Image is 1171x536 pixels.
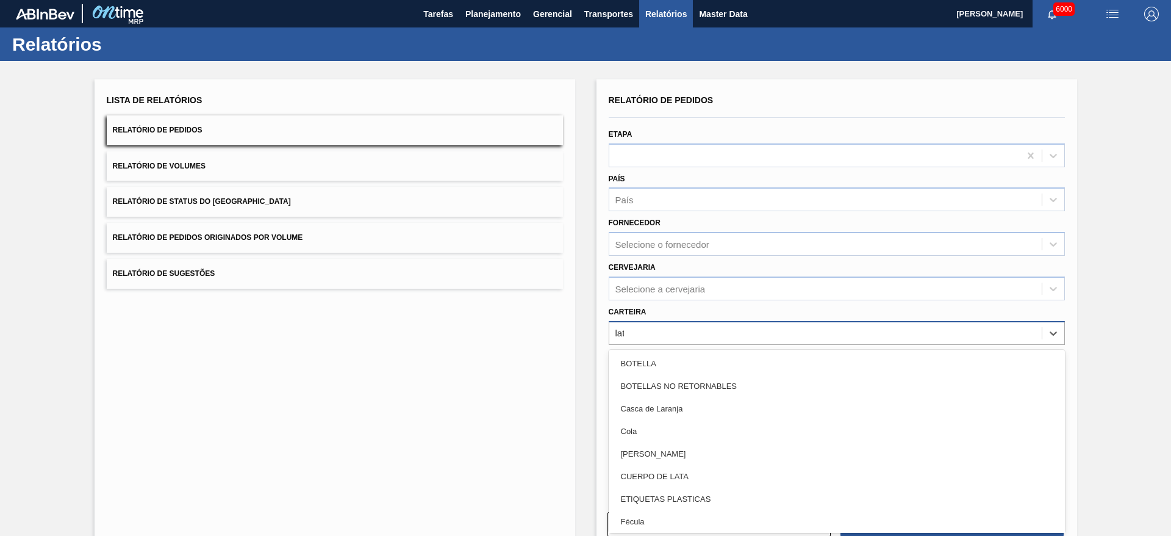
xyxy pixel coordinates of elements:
div: Cola [609,420,1065,443]
div: Selecione a cervejaria [615,283,706,294]
span: Relatório de Sugestões [113,269,215,278]
label: Carteira [609,308,646,316]
button: Relatório de Status do [GEOGRAPHIC_DATA] [107,187,563,217]
span: Lista de Relatórios [107,95,202,105]
span: Relatório de Pedidos [609,95,714,105]
span: Relatório de Pedidos [113,126,202,134]
button: Relatório de Sugestões [107,259,563,289]
button: Relatório de Pedidos [107,115,563,145]
div: Fécula [609,510,1065,533]
h1: Relatórios [12,37,229,51]
label: País [609,175,625,183]
div: BOTELLA [609,352,1065,375]
button: Relatório de Pedidos Originados por Volume [107,223,563,253]
div: ETIQUETAS PLASTICAS [609,488,1065,510]
label: Etapa [609,130,632,139]
div: CUERPO DE LATA [609,465,1065,488]
span: Transportes [584,7,633,21]
div: Casca de Laranja [609,397,1065,420]
div: [PERSON_NAME] [609,443,1065,465]
div: BOTELLAS NO RETORNABLES [609,375,1065,397]
span: Tarefas [423,7,453,21]
div: País [615,195,634,205]
label: Fornecedor [609,219,661,227]
span: Relatórios [645,7,687,21]
button: Relatório de Volumes [107,151,563,181]
span: Planejamento [465,7,521,21]
span: Relatório de Status do [GEOGRAPHIC_DATA] [113,197,291,206]
img: userActions [1105,7,1120,21]
label: Cervejaria [609,263,656,272]
span: Gerencial [533,7,572,21]
span: Master Data [699,7,747,21]
div: Selecione o fornecedor [615,239,709,250]
img: Logout [1144,7,1159,21]
span: Relatório de Pedidos Originados por Volume [113,233,303,242]
button: Notificações [1033,5,1072,23]
span: 6000 [1053,2,1075,16]
img: TNhmsLtSVTkK8tSr43FrP2fwEKptu5GPRR3wAAAABJRU5ErkJggg== [16,9,74,20]
span: Relatório de Volumes [113,162,206,170]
